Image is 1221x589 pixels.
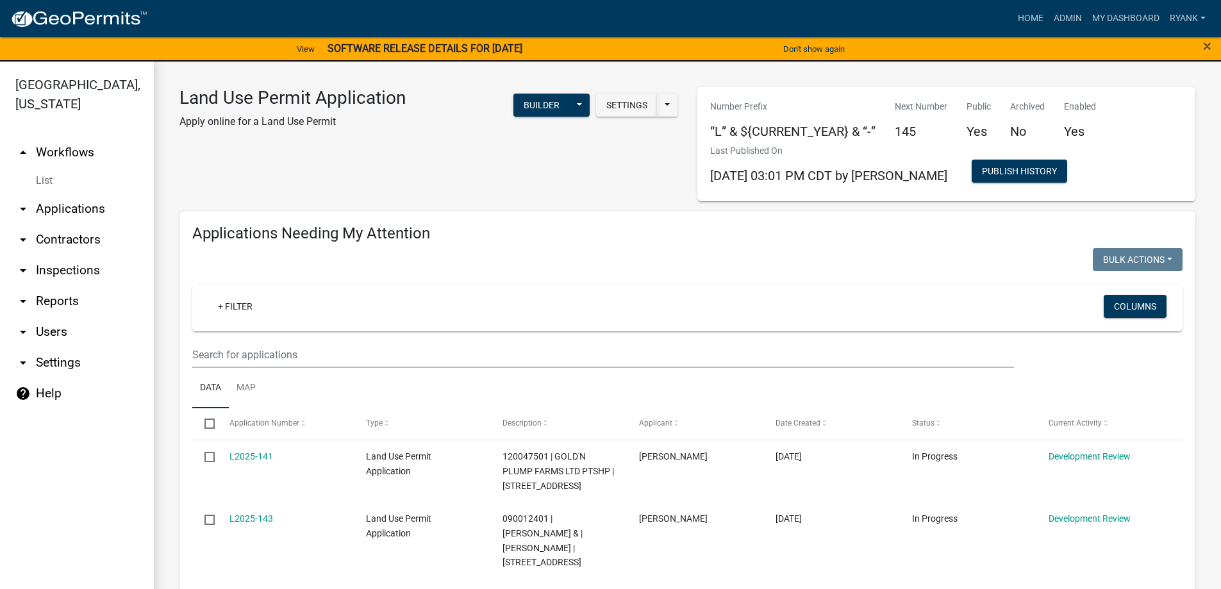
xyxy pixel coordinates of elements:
datatable-header-cell: Select [192,408,217,439]
a: + Filter [208,295,263,318]
span: Land Use Permit Application [366,513,431,538]
datatable-header-cell: Status [900,408,1036,439]
button: Settings [596,94,658,117]
a: Development Review [1049,451,1131,461]
p: Public [967,100,991,113]
i: arrow_drop_down [15,263,31,278]
a: My Dashboard [1087,6,1165,31]
i: help [15,386,31,401]
h3: Land Use Permit Application [179,87,406,109]
a: Home [1013,6,1049,31]
span: In Progress [912,513,958,524]
span: 09/25/2025 [776,513,802,524]
datatable-header-cell: Type [353,408,490,439]
datatable-header-cell: Applicant [627,408,763,439]
a: Development Review [1049,513,1131,524]
h5: Yes [1064,124,1096,139]
span: Brandon Woody [639,513,708,524]
strong: SOFTWARE RELEASE DETAILS FOR [DATE] [328,42,522,54]
span: Type [366,419,383,427]
button: Columns [1104,295,1167,318]
span: Current Activity [1049,419,1102,427]
h4: Applications Needing My Attention [192,224,1183,243]
button: Publish History [972,160,1067,183]
a: Data [192,368,229,409]
button: Bulk Actions [1093,248,1183,271]
input: Search for applications [192,342,1014,368]
span: In Progress [912,451,958,461]
span: 120047501 | GOLD'N PLUMP FARMS LTD PTSHP | 6070 LARK RD NW [503,451,614,491]
p: Last Published On [710,144,947,158]
span: Jon Fredericks [639,451,708,461]
a: Map [229,368,263,409]
h5: Yes [967,124,991,139]
h5: 145 [895,124,947,139]
span: [DATE] 03:01 PM CDT by [PERSON_NAME] [710,168,947,183]
button: Don't show again [778,38,850,60]
h5: “L” & ${CURRENT_YEAR} & “-” [710,124,876,139]
p: Archived [1010,100,1045,113]
span: 090012401 | LORAN F KASCHMITTER & | CYNTHIA L KASCHMITTER | 4930 45TH ST NE [503,513,583,567]
span: × [1203,37,1211,55]
a: RyanK [1165,6,1211,31]
button: Close [1203,38,1211,54]
span: Status [912,419,934,427]
h5: No [1010,124,1045,139]
span: Date Created [776,419,820,427]
i: arrow_drop_down [15,294,31,309]
span: Land Use Permit Application [366,451,431,476]
i: arrow_drop_down [15,201,31,217]
i: arrow_drop_down [15,355,31,370]
i: arrow_drop_down [15,324,31,340]
datatable-header-cell: Application Number [217,408,353,439]
a: L2025-141 [229,451,273,461]
datatable-header-cell: Description [490,408,627,439]
p: Apply online for a Land Use Permit [179,114,406,129]
datatable-header-cell: Date Created [763,408,900,439]
a: View [292,38,320,60]
datatable-header-cell: Current Activity [1036,408,1173,439]
span: Application Number [229,419,299,427]
span: Description [503,419,542,427]
span: 09/29/2025 [776,451,802,461]
wm-modal-confirm: Workflow Publish History [972,167,1067,177]
p: Number Prefix [710,100,876,113]
i: arrow_drop_down [15,232,31,247]
button: Builder [513,94,570,117]
i: arrow_drop_up [15,145,31,160]
a: Admin [1049,6,1087,31]
a: L2025-143 [229,513,273,524]
p: Enabled [1064,100,1096,113]
span: Applicant [639,419,672,427]
p: Next Number [895,100,947,113]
